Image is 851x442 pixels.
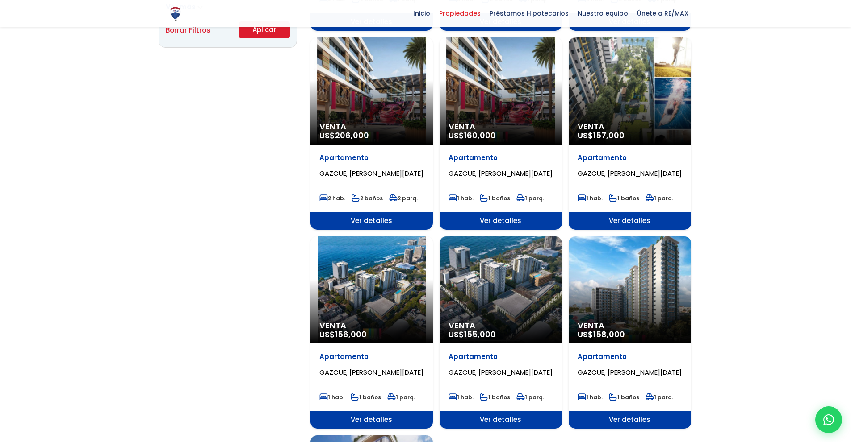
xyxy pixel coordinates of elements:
span: US$ [319,130,369,141]
button: Aplicar [239,21,290,38]
span: GAZCUE, [PERSON_NAME][DATE] [578,368,682,377]
span: 160,000 [464,130,496,141]
span: 158,000 [593,329,625,340]
p: Apartamento [319,352,424,361]
span: Ver detalles [310,411,433,429]
span: Venta [319,321,424,330]
span: GAZCUE, [PERSON_NAME][DATE] [578,169,682,178]
img: Logo de REMAX [168,6,183,21]
p: Apartamento [319,153,424,162]
span: 1 hab. [449,393,474,401]
span: Ver detalles [440,212,562,230]
span: GAZCUE, [PERSON_NAME][DATE] [449,169,553,178]
span: GAZCUE, [PERSON_NAME][DATE] [319,169,423,178]
span: Ver detalles [440,411,562,429]
span: Nuestro equipo [573,7,633,20]
span: 2 hab. [319,194,345,202]
span: Ver detalles [310,212,433,230]
span: GAZCUE, [PERSON_NAME][DATE] [449,368,553,377]
span: US$ [449,329,496,340]
span: 2 parq. [389,194,418,202]
span: 1 hab. [319,393,344,401]
span: Ver detalles [569,212,691,230]
span: Propiedades [435,7,485,20]
p: Apartamento [578,352,682,361]
span: 157,000 [593,130,625,141]
a: Venta US$156,000 Apartamento GAZCUE, [PERSON_NAME][DATE] 1 hab. 1 baños 1 parq. Ver detalles [310,236,433,429]
span: Venta [449,122,553,131]
span: 206,000 [335,130,369,141]
a: Venta US$155,000 Apartamento GAZCUE, [PERSON_NAME][DATE] 1 hab. 1 baños 1 parq. Ver detalles [440,236,562,429]
span: Venta [578,321,682,330]
span: GAZCUE, [PERSON_NAME][DATE] [319,368,423,377]
span: Venta [449,321,553,330]
span: US$ [578,329,625,340]
span: 156,000 [335,329,367,340]
span: Venta [578,122,682,131]
span: US$ [449,130,496,141]
span: Únete a RE/MAX [633,7,693,20]
a: Venta US$160,000 Apartamento GAZCUE, [PERSON_NAME][DATE] 1 hab. 1 baños 1 parq. Ver detalles [440,37,562,230]
span: 1 baños [609,393,639,401]
span: Ver detalles [569,411,691,429]
span: US$ [319,329,367,340]
span: 1 parq. [646,393,673,401]
span: 1 parq. [516,393,544,401]
a: Venta US$206,000 Apartamento GAZCUE, [PERSON_NAME][DATE] 2 hab. 2 baños 2 parq. Ver detalles [310,37,433,230]
a: Venta US$158,000 Apartamento GAZCUE, [PERSON_NAME][DATE] 1 hab. 1 baños 1 parq. Ver detalles [569,236,691,429]
span: 2 baños [352,194,383,202]
span: 1 parq. [387,393,415,401]
span: 1 parq. [646,194,673,202]
a: Borrar Filtros [166,25,210,36]
p: Apartamento [578,153,682,162]
span: 1 hab. [449,194,474,202]
span: 1 hab. [578,393,603,401]
span: 1 baños [480,194,510,202]
span: Préstamos Hipotecarios [485,7,573,20]
span: 1 hab. [578,194,603,202]
p: Apartamento [449,153,553,162]
span: 1 baños [480,393,510,401]
a: Venta US$157,000 Apartamento GAZCUE, [PERSON_NAME][DATE] 1 hab. 1 baños 1 parq. Ver detalles [569,37,691,230]
span: 155,000 [464,329,496,340]
span: 1 parq. [516,194,544,202]
span: 1 baños [609,194,639,202]
span: Venta [319,122,424,131]
p: Apartamento [449,352,553,361]
span: 1 baños [351,393,381,401]
span: US$ [578,130,625,141]
span: Inicio [409,7,435,20]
